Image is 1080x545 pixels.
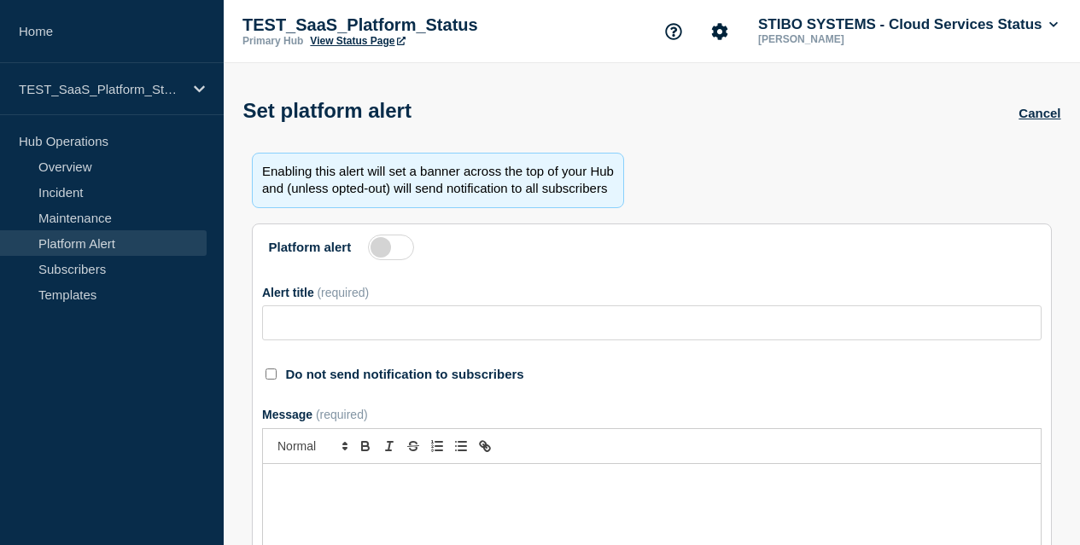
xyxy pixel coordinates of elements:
[473,436,497,456] button: Toggle link
[262,408,1042,421] div: Message
[449,436,473,456] button: Toggle bulleted list
[656,14,692,49] button: Support
[270,436,353,456] span: Font size
[310,35,405,47] a: View Status Page
[1019,106,1060,120] a: Cancel
[252,153,624,208] div: Enabling this alert will set a banner across the top of your Hub and (unless opted-out) will send...
[266,368,277,380] input: Do not send notification to subscribers
[317,286,369,299] span: (required)
[262,305,1042,340] input: Alert title
[377,436,401,456] button: Toggle italic text
[401,436,425,456] button: Toggle strikethrough text
[19,82,183,96] p: TEST_SaaS_Platform_Status
[242,35,303,47] p: Primary Hub
[316,408,368,421] span: (required)
[353,436,377,456] button: Toggle bold text
[262,286,1042,299] div: Alert title
[755,16,1061,33] button: STIBO SYSTEMS - Cloud Services Status
[425,436,449,456] button: Toggle ordered list
[242,15,584,35] p: TEST_SaaS_Platform_Status
[286,367,524,381] label: Do not send notification to subscribers
[269,240,352,254] label: Platform alert
[755,33,932,45] p: [PERSON_NAME]
[702,14,738,49] button: Account settings
[243,99,412,123] h1: Set platform alert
